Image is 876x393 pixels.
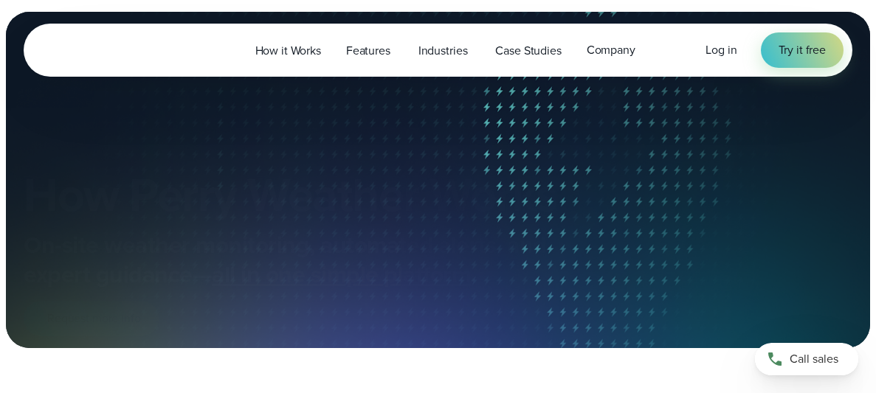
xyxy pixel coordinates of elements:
[706,41,737,59] a: Log in
[755,343,858,375] a: Call sales
[495,42,561,60] span: Case Studies
[587,41,635,59] span: Company
[255,42,321,60] span: How it Works
[761,32,844,68] a: Try it free
[779,41,827,59] span: Try it free
[483,35,573,66] a: Case Studies
[243,35,334,66] a: How it Works
[790,350,838,368] span: Call sales
[418,42,468,60] span: Industries
[346,42,390,60] span: Features
[706,41,737,58] span: Log in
